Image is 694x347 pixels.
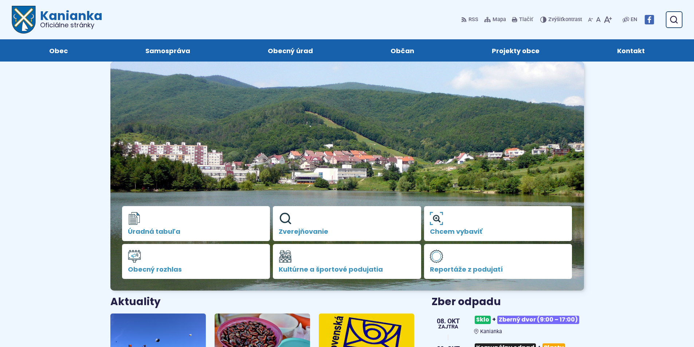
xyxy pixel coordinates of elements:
[587,12,595,27] button: Zmenšiť veľkosť písma
[122,244,270,279] a: Obecný rozhlas
[17,39,99,62] a: Obec
[461,12,480,27] a: RSS
[49,39,68,62] span: Obec
[629,15,639,24] a: EN
[617,39,645,62] span: Kontakt
[12,6,102,33] a: Logo Kanianka, prejsť na domovskú stránku.
[644,15,654,24] img: Prejsť na Facebook stránku
[497,316,579,324] span: Zberný dvor (9:00 – 17:00)
[114,39,221,62] a: Samospráva
[437,324,460,330] span: Zajtra
[128,228,264,235] span: Úradná tabuľa
[273,244,421,279] a: Kultúrne a športové podujatia
[475,316,491,324] span: Sklo
[595,12,602,27] button: Nastaviť pôvodnú veľkosť písma
[268,39,313,62] span: Obecný úrad
[602,12,613,27] button: Zväčšiť veľkosť písma
[460,39,571,62] a: Projekty obce
[12,6,36,33] img: Prejsť na domovskú stránku
[493,15,506,24] span: Mapa
[474,313,584,327] h3: +
[548,17,582,23] span: kontrast
[548,16,562,23] span: Zvýšiť
[145,39,190,62] span: Samospráva
[279,228,415,235] span: Zverejňovanie
[236,39,344,62] a: Obecný úrad
[424,206,572,241] a: Chcem vybaviť
[492,39,540,62] span: Projekty obce
[430,228,566,235] span: Chcem vybaviť
[430,266,566,273] span: Reportáže z podujatí
[437,318,460,324] span: 08. okt
[432,296,584,308] h3: Zber odpadu
[519,17,533,23] span: Tlačiť
[110,296,161,308] h3: Aktuality
[128,266,264,273] span: Obecný rozhlas
[424,244,572,279] a: Reportáže z podujatí
[483,12,507,27] a: Mapa
[432,313,584,335] a: Sklo+Zberný dvor (9:00 – 17:00) Kanianka 08. okt Zajtra
[273,206,421,241] a: Zverejňovanie
[631,15,637,24] span: EN
[510,12,534,27] button: Tlačiť
[359,39,446,62] a: Občan
[468,15,478,24] span: RSS
[40,22,102,28] span: Oficiálne stránky
[480,328,502,335] span: Kanianka
[122,206,270,241] a: Úradná tabuľa
[279,266,415,273] span: Kultúrne a športové podujatia
[391,39,414,62] span: Občan
[586,39,677,62] a: Kontakt
[540,12,584,27] button: Zvýšiťkontrast
[36,9,102,28] h1: Kanianka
